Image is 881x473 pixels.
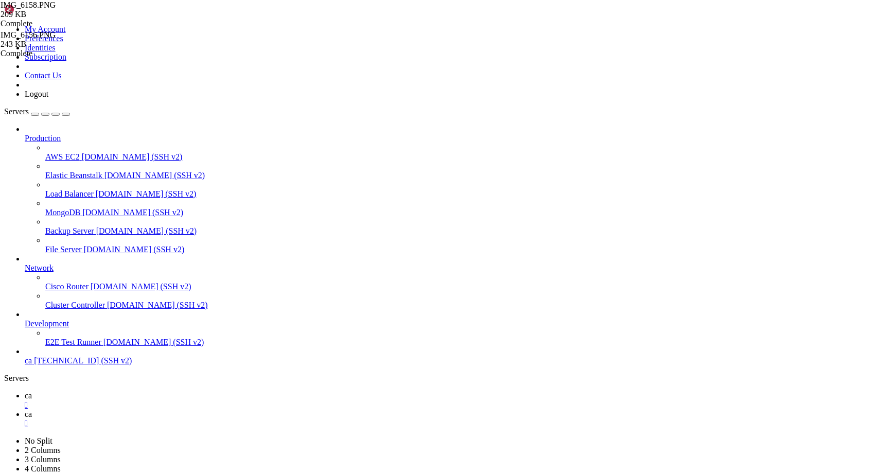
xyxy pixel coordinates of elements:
[1,19,103,28] div: Complete
[1,40,103,49] div: 243 KB
[1,1,103,19] span: IMG_6158.PNG
[1,10,103,19] div: 209 KB
[1,49,103,58] div: Complete
[1,30,56,39] span: IMG_6156.PNG
[1,1,56,9] span: IMG_6158.PNG
[1,30,103,49] span: IMG_6156.PNG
